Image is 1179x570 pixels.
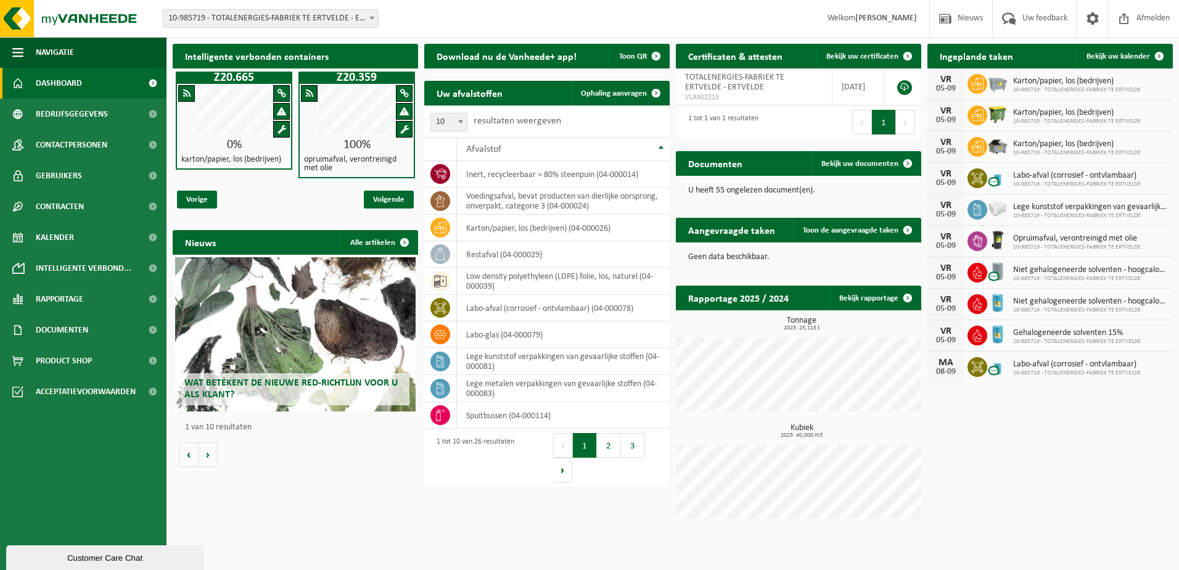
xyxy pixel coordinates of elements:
span: Bedrijfsgegevens [36,99,108,130]
span: Lege kunststof verpakkingen van gevaarlijke stoffen [1013,202,1167,212]
span: Vorige [177,191,217,209]
span: 2025: 40,000 m3 [682,432,921,439]
td: voedingsafval, bevat producten van dierlijke oorsprong, onverpakt, categorie 3 (04-000024) [457,188,670,215]
td: low density polyethyleen (LDPE) folie, los, naturel (04-000039) [457,268,670,295]
h2: Ingeplande taken [927,44,1025,68]
strong: [PERSON_NAME] [855,14,917,23]
td: inert, recycleerbaar > 80% steenpuin (04-000014) [457,161,670,188]
div: 0% [177,139,291,151]
td: lege kunststof verpakkingen van gevaarlijke stoffen (04-000081) [457,348,670,375]
span: 10-985719 - TOTALENERGIES-FABRIEK TE ERTVELDE - ERTVELDE [163,9,379,28]
div: 05-09 [934,179,958,188]
span: Karton/papier, los (bedrijven) [1013,76,1141,86]
span: 10-985719 - TOTALENERGIES-FABRIEK TE ERTVELDE [1013,275,1167,283]
span: Gehalogeneerde solventen 15% [1013,328,1141,338]
span: Kalender [36,222,74,253]
span: Navigatie [36,37,74,68]
div: 05-09 [934,116,958,125]
img: LP-OT-00060-CU [987,167,1008,188]
td: spuitbussen (04-000114) [457,402,670,429]
button: 2 [597,433,621,458]
span: Labo-afval (corrosief - ontvlambaar) [1013,360,1141,370]
img: LP-LD-00200-HPE-21 [987,292,1008,313]
h3: Tonnage [682,316,921,331]
button: Previous [553,433,573,458]
span: Bekijk uw certificaten [826,52,898,60]
p: U heeft 55 ongelezen document(en). [688,186,909,195]
button: 1 [872,110,896,134]
div: VR [934,295,958,305]
span: Toon de aangevraagde taken [803,226,898,234]
span: Karton/papier, los (bedrijven) [1013,139,1141,149]
h2: Documenten [676,151,755,175]
img: LP-LD-00200-HPE-21 [987,324,1008,345]
span: Dashboard [36,68,82,99]
div: VR [934,138,958,147]
img: WB-5000-GAL-GY-01 [987,135,1008,156]
div: 1 tot 10 van 26 resultaten [430,432,514,484]
a: Alle artikelen [340,230,417,255]
div: VR [934,326,958,336]
button: Previous [852,110,872,134]
img: PB-LB-0680-HPE-GY-02 [987,198,1008,219]
span: VLA902215 [685,93,823,102]
a: Ophaling aanvragen [571,81,668,105]
h4: karton/papier, los (bedrijven) [181,155,281,164]
p: 1 van 10 resultaten [185,423,412,432]
span: Product Shop [36,345,92,376]
td: labo-afval (corrosief - ontvlambaar) (04-000078) [457,295,670,321]
td: lege metalen verpakkingen van gevaarlijke stoffen (04-000083) [457,375,670,402]
span: Contactpersonen [36,130,107,160]
span: Volgende [364,191,414,209]
span: Documenten [36,315,88,345]
span: 10-985719 - TOTALENERGIES-FABRIEK TE ERTVELDE [1013,370,1141,377]
span: Labo-afval (corrosief - ontvlambaar) [1013,171,1141,181]
a: Bekijk rapportage [829,286,920,310]
div: VR [934,263,958,273]
button: 1 [573,433,597,458]
span: Bekijk uw kalender [1087,52,1150,60]
button: 3 [621,433,645,458]
a: Wat betekent de nieuwe RED-richtlijn voor u als klant? [175,257,416,411]
span: Ophaling aanvragen [581,89,647,97]
div: 05-09 [934,242,958,250]
span: Niet gehalogeneerde solventen - hoogcalorisch in 200lt-vat [1013,297,1167,307]
div: VR [934,75,958,85]
h2: Uw afvalstoffen [424,81,515,105]
span: 10-985719 - TOTALENERGIES-FABRIEK TE ERTVELDE [1013,244,1141,251]
td: [DATE] [832,68,885,105]
div: VR [934,169,958,179]
button: Next [896,110,915,134]
span: 10-985719 - TOTALENERGIES-FABRIEK TE ERTVELDE [1013,149,1141,157]
span: Wat betekent de nieuwe RED-richtlijn voor u als klant? [184,378,398,400]
span: Acceptatievoorwaarden [36,376,136,407]
button: Vorige [179,442,199,467]
img: LP-OT-00060-CU [987,355,1008,376]
div: 1 tot 1 van 1 resultaten [682,109,758,136]
td: restafval (04-000029) [457,241,670,268]
iframe: chat widget [6,543,206,570]
p: Geen data beschikbaar. [688,253,909,262]
span: Bekijk uw documenten [821,160,898,168]
span: Afvalstof [466,144,501,154]
label: resultaten weergeven [474,116,561,126]
span: 2025: 25,115 t [682,325,921,331]
button: Next [553,458,572,482]
span: 10-985719 - TOTALENERGIES-FABRIEK TE ERTVELDE [1013,181,1141,188]
span: Karton/papier, los (bedrijven) [1013,108,1141,118]
img: WB-0240-HPE-BK-01 [987,229,1008,250]
a: Bekijk uw documenten [811,151,920,176]
td: labo-glas (04-000079) [457,321,670,348]
h2: Aangevraagde taken [676,218,787,242]
button: Toon QR [609,44,668,68]
span: Rapportage [36,284,83,315]
span: TOTALENERGIES-FABRIEK TE ERTVELDE - ERTVELDE [685,73,784,92]
span: Gebruikers [36,160,82,191]
div: 05-09 [934,147,958,156]
span: 10 [431,114,467,131]
a: Bekijk uw kalender [1077,44,1172,68]
img: WB-2500-GAL-GY-01 [987,72,1008,93]
span: Opruimafval, verontreinigd met olie [1013,234,1141,244]
h2: Rapportage 2025 / 2024 [676,286,801,310]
